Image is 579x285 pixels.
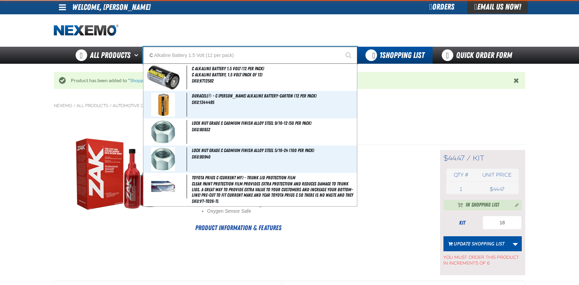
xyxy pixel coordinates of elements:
[460,186,462,192] span: 1
[54,103,525,108] nav: Breadcrumbs
[510,200,520,209] button: Manage current product in the Shopping List
[151,93,175,117] img: 5b11584e4654f747486255-1344495-a.jpg
[54,126,183,226] img: 2-Step GDI Intake Cleaning Service
[195,112,525,131] h1: 2-Step GDI Intake Cleaning Service
[151,147,175,171] img: 5b11580d4e9e8842714333-p_31312.jpg
[192,66,264,71] span: C Alkaline Battery 1.5 Volt (12 per pack)
[151,120,175,144] img: 5b11580d4a9d5556381536-p_31312_1.jpg
[192,100,214,105] span: SKU:1344495
[192,198,219,204] span: SKU:VT-TO26-TL
[147,65,179,89] img: 5b11582dd3148392293197-kt12582.jpg
[192,127,210,132] span: SKU:80932
[192,72,356,78] span: C Alkaline Battery, 1.5 Volt (Pack of 12)
[379,50,382,60] strong: 1
[447,169,475,181] th: Qty #
[443,154,465,163] span: $44.47
[509,236,522,251] a: More Actions
[473,154,484,163] span: kit
[512,75,522,86] button: Close the Notification
[54,25,119,36] img: Nexemo logo
[143,47,357,64] input: Search
[54,25,119,36] a: Home
[192,154,210,160] span: SKU:80940
[192,175,295,180] span: Toyota Prius C (Current MY) - Trunk Lid Protection Film
[475,169,519,181] th: Unit price
[73,103,76,108] span: /
[192,78,214,84] span: SKU:KT12582
[132,47,143,64] button: Open All Products pages
[192,181,356,198] span: Clear paint protection film provides extra protection and reduces damage to trunk lids. A great w...
[195,223,423,233] h2: Product Information & Features
[113,103,165,108] a: Automotive Chemicals
[54,103,72,108] a: Nexemo
[433,47,525,64] a: Quick Order Form
[466,201,499,209] span: In Shopping List
[90,49,130,61] span: All Products
[109,103,112,108] span: /
[357,47,433,64] button: You have 1 Shopping List. Open to view details
[475,184,519,194] td: $44.47
[443,251,522,266] span: You must order this product in increments of 6
[195,132,525,142] p: SKU:
[192,148,314,153] span: Lock Nut Grade C Cadmium Finish Alloy Steel 5/16-24 (100 per pack)
[483,216,522,229] input: Product Quantity
[340,47,357,64] button: Start Searching
[151,175,175,198] img: 5b11589e96b53941786171-3m-trunk-lid-protection-film_3_55.jpg
[379,50,424,60] span: Shopping List
[207,208,423,214] li: Oxygen Sensor Safe
[192,120,311,126] span: Lock Nut Grade C Cadmium Finish Alloy Steel 9/16-12 (50 per pack)
[66,77,514,84] div: Product has been added to " "
[192,93,316,99] span: Duracell® - C [PERSON_NAME] Alkaline Battery-Carton (12 per pack)
[467,154,471,163] span: /
[130,78,158,83] a: Shopping List
[77,103,108,108] a: All Products
[443,236,509,251] button: Update Shopping List
[443,219,481,227] div: kit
